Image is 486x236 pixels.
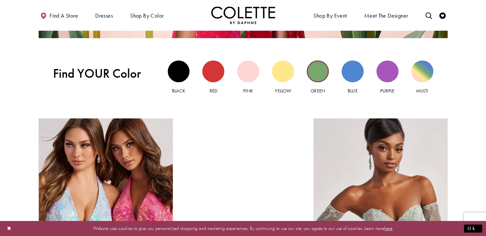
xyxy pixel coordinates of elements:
button: Close Dialog [4,223,15,234]
a: Blue view Blue [342,60,364,95]
span: Shop By Event [312,6,348,24]
span: Black [172,88,185,94]
div: Red view [202,60,224,83]
a: Red view Red [202,60,224,95]
a: Find a store [39,6,80,24]
span: Find YOUR Color [53,66,153,81]
span: Green [311,88,325,94]
a: Multi view Multi [411,60,433,95]
span: Pink [243,88,253,94]
a: here [384,225,392,232]
a: Visit Home Page [211,6,275,24]
span: Dresses [94,6,114,24]
span: Purple [380,88,394,94]
span: Find a store [50,12,78,19]
span: Meet the designer [364,12,408,19]
span: Multi [416,88,428,94]
a: Green view Green [307,60,329,95]
div: Pink view [237,60,259,83]
a: Toggle search [424,6,433,24]
span: Shop by color [128,6,165,24]
span: Yellow [275,88,291,94]
div: Purple view [376,60,398,83]
span: Red [210,88,217,94]
span: Shop by color [130,12,164,19]
a: Yellow view Yellow [272,60,294,95]
div: Multi view [411,60,433,83]
a: Check Wishlist [438,6,447,24]
button: Submit Dialog [464,224,482,232]
div: Green view [307,60,329,83]
a: Pink view Pink [237,60,259,95]
a: Black view Black [168,60,190,95]
a: Meet the designer [363,6,410,24]
span: Dresses [95,12,113,19]
p: Website uses cookies to give you personalized shopping and marketing experiences. By continuing t... [46,224,440,233]
span: Shop By Event [313,12,347,19]
div: Yellow view [272,60,294,83]
div: Blue view [342,60,364,83]
a: Purple view Purple [376,60,398,95]
span: Blue [348,88,357,94]
img: Colette by Daphne [211,6,275,24]
div: Black view [168,60,190,83]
